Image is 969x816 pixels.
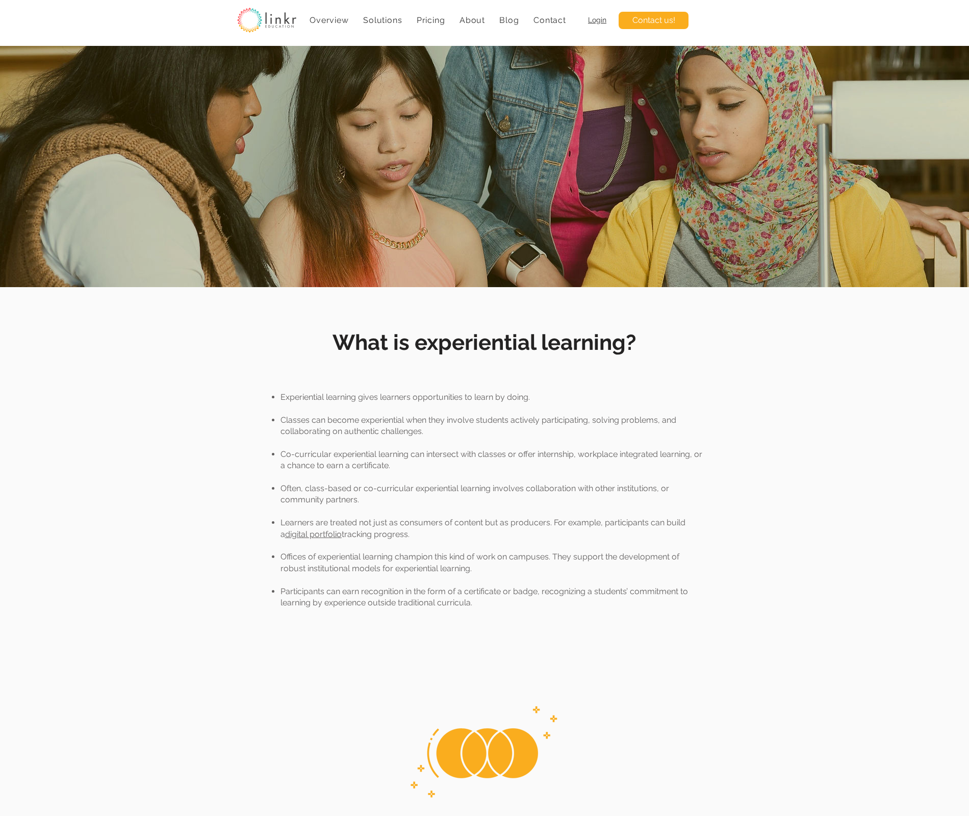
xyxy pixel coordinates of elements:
a: Pricing [412,10,450,30]
a: Contact us! [619,12,688,29]
p: Experiential learning gives learners opportunities to learn by doing. [280,392,703,403]
span: What is experiential learning? [333,330,636,355]
p: Offices of experiential learning champion this kind of work on campuses. They support the develop... [280,551,703,574]
a: Overview [304,10,354,30]
p: Participants can earn recognition in the form of a certificate or badge, recognizing a students’ ... [280,586,703,609]
div: Solutions [358,10,407,30]
nav: Site [304,10,571,30]
p: ​ [266,437,703,448]
span: Pricing [417,15,445,25]
a: Blog [494,10,524,30]
span: Contact us! [632,15,675,26]
p: Learners are treated not just as consumers of content but as producers. For example, participants... [280,517,703,540]
a: Contact [528,10,571,30]
span: Blog [499,15,519,25]
p: Often, class-based or co-curricular experiential learning involves collaboration with other insti... [280,483,703,506]
span: Solutions [363,15,402,25]
span: About [460,15,485,25]
span: Overview [310,15,348,25]
p: Classes can become experiential when they involve students actively participating, solving proble... [280,415,703,438]
p: Co-curricular experiential learning can intersect with classes or offer internship, workplace int... [280,449,703,472]
div: About [454,10,491,30]
span: Contact [533,15,566,25]
a: Login [588,16,606,24]
img: linkr_logo_transparentbg.png [237,8,296,33]
a: digital portfolio [285,529,342,539]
